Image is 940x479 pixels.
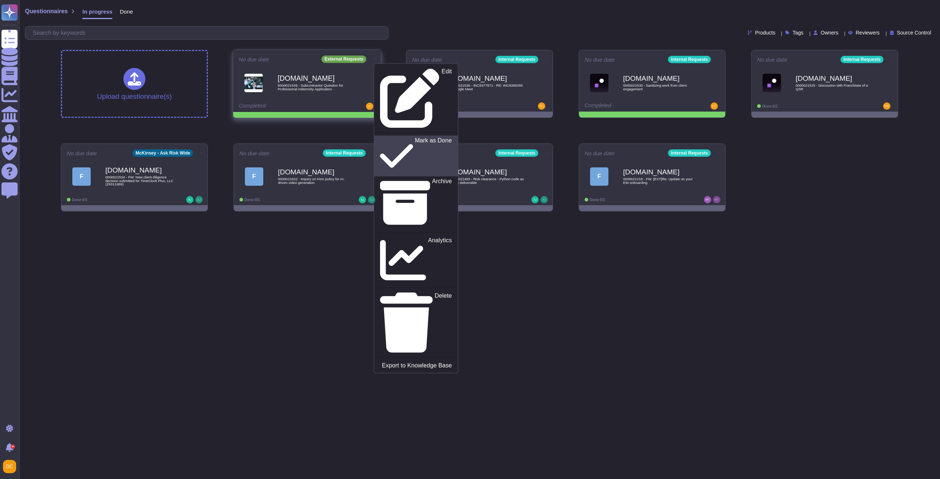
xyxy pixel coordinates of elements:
[623,84,697,91] span: 0000021530 - Sanitizing work from client engagement
[359,196,366,203] img: user
[531,196,539,203] img: user
[412,57,442,62] span: No due date
[278,75,352,82] b: [DOMAIN_NAME]
[451,84,524,91] span: 0000021536 - INC8377971 - RE: INC8366355 - Google Meet
[585,150,615,156] span: No due date
[711,102,718,110] img: user
[323,149,366,157] div: Internal Requests
[244,73,263,92] img: Logo
[623,168,697,175] b: [DOMAIN_NAME]
[704,196,711,203] img: user
[451,75,524,82] b: [DOMAIN_NAME]
[374,135,458,176] a: Mark as Done
[585,57,615,62] span: No due date
[590,198,605,202] span: Done: 0/1
[762,104,778,108] span: Done: 0/1
[278,84,352,91] span: 0000021539 - Subcontractor Question for Professional Indemnity Application
[897,30,931,35] span: Source Control
[374,360,458,370] a: Export to Knowledge Base
[432,178,452,228] p: Archive
[278,168,351,175] b: [DOMAIN_NAME]
[585,102,675,110] div: Completed
[495,56,538,63] div: Internal Requests
[105,167,179,174] b: [DOMAIN_NAME]
[451,177,524,184] span: 0000021483 - Risk clearance - Python code as client deliverable
[239,103,330,110] div: Completed
[668,56,711,63] div: Internal Requests
[105,175,179,186] span: 0000021524 - FW: New client diligence decision submitted for TimeClock Plus, LLC (Z6011989)
[538,102,545,110] img: user
[856,30,879,35] span: Reviewers
[366,103,373,110] img: user
[590,74,608,92] img: Logo
[133,149,193,157] div: McKinsey - Ask Risk Wide
[883,102,890,110] img: user
[840,56,883,63] div: Internal Requests
[821,30,838,35] span: Owners
[757,57,787,62] span: No due date
[435,293,452,353] p: Delete
[239,150,270,156] span: No due date
[1,458,21,475] button: user
[792,30,803,35] span: Tags
[374,176,458,229] a: Archive
[374,236,458,285] a: Analytics
[67,150,97,156] span: No due date
[451,168,524,175] b: [DOMAIN_NAME]
[97,68,172,100] div: Upload questionnaire(s)
[668,149,711,157] div: Internal Requests
[72,167,91,186] div: F
[245,198,260,202] span: Done: 0/1
[428,237,452,283] p: Analytics
[368,196,375,203] img: user
[278,177,351,184] span: 0000021522 - Inquiry on Firm policy for AI-driven video generation
[540,196,548,203] img: user
[239,57,269,62] span: No due date
[11,444,15,449] div: 9+
[3,460,16,473] img: user
[442,69,452,128] p: Edit
[374,67,458,130] a: Edit
[374,291,458,354] a: Delete
[186,196,194,203] img: user
[72,198,87,202] span: Done: 0/1
[195,196,203,203] img: user
[755,30,775,35] span: Products
[245,167,263,186] div: F
[382,363,452,369] p: Export to Knowledge Base
[415,137,452,175] p: Mark as Done
[322,55,366,63] div: External Requests
[29,26,388,39] input: Search by keywords
[495,149,538,157] div: Internal Requests
[82,9,112,14] span: In progress
[713,196,720,203] img: user
[623,177,697,184] span: 0000021218 - FW: [EXT]Re: Update on your EW onboarding
[796,75,869,82] b: [DOMAIN_NAME]
[623,75,697,82] b: [DOMAIN_NAME]
[796,84,869,91] span: 0000021525 - Discussion with Franchisee of a QSR
[590,167,608,186] div: F
[763,74,781,92] img: Logo
[25,8,68,14] span: Questionnaires
[120,9,133,14] span: Done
